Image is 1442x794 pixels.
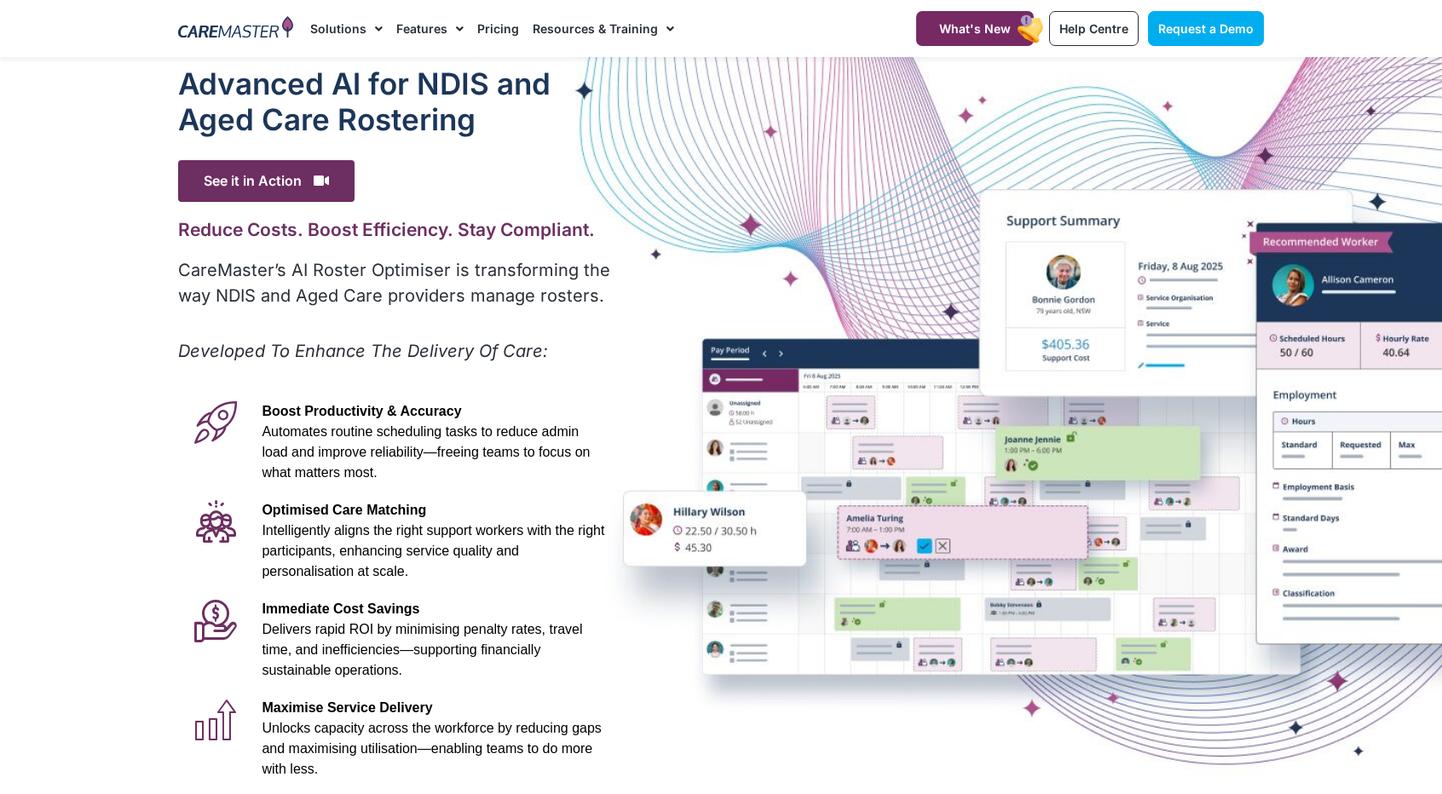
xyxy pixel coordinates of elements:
[178,341,548,361] em: Developed To Enhance The Delivery Of Care:
[1148,11,1264,46] a: Request a Demo
[916,11,1034,46] a: What's New
[178,16,293,42] img: CareMaster Logo
[939,21,1011,36] span: What's New
[262,404,461,418] span: Boost Productivity & Accuracy
[178,219,614,240] h2: Reduce Costs. Boost Efficiency. Stay Compliant.
[262,700,432,715] span: Maximise Service Delivery
[262,622,582,677] span: Delivers rapid ROI by minimising penalty rates, travel time, and inefficiencies—supporting financ...
[262,721,601,776] span: Unlocks capacity across the workforce by reducing gaps and maximising utilisation—enabling teams ...
[1049,11,1139,46] a: Help Centre
[178,66,614,137] h1: Advanced Al for NDIS and Aged Care Rostering
[262,601,419,616] span: Immediate Cost Savings
[262,523,604,578] span: Intelligently aligns the right support workers with the right participants, enhancing service qua...
[178,160,355,202] span: See it in Action
[262,503,426,517] span: Optimised Care Matching
[178,257,614,308] p: CareMaster’s AI Roster Optimiser is transforming the way NDIS and Aged Care providers manage rost...
[1158,21,1254,36] span: Request a Demo
[1059,21,1128,36] span: Help Centre
[262,424,590,480] span: Automates routine scheduling tasks to reduce admin load and improve reliability—freeing teams to ...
